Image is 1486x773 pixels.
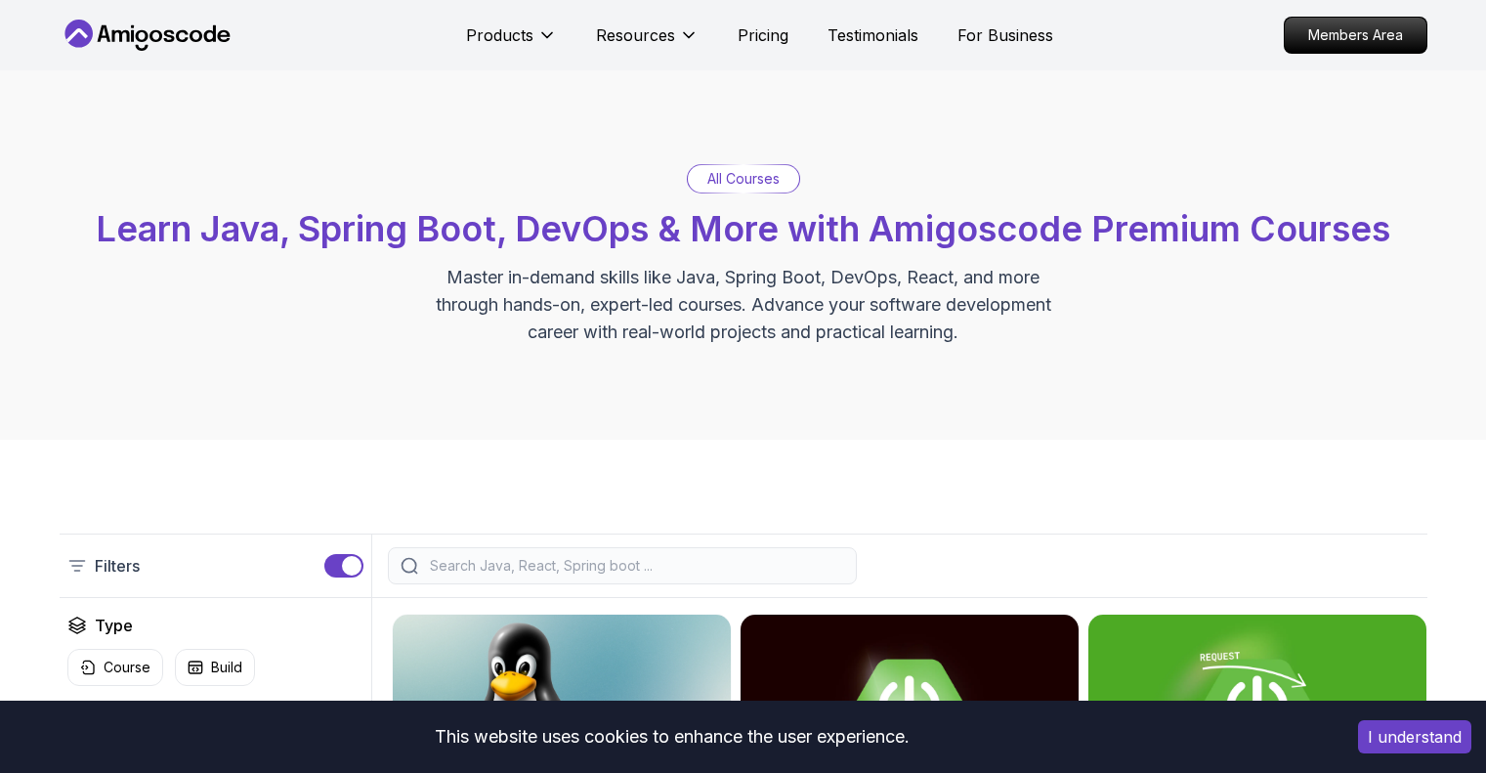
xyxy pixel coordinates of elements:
[738,23,788,47] a: Pricing
[957,23,1053,47] a: For Business
[211,658,242,677] p: Build
[707,169,780,189] p: All Courses
[67,649,163,686] button: Course
[1284,17,1427,54] a: Members Area
[596,23,675,47] p: Resources
[426,556,844,576] input: Search Java, React, Spring boot ...
[466,23,557,63] button: Products
[1285,18,1426,53] p: Members Area
[95,614,133,637] h2: Type
[1358,720,1471,753] button: Accept cookies
[828,23,918,47] a: Testimonials
[466,23,533,47] p: Products
[95,554,140,578] p: Filters
[104,658,150,677] p: Course
[15,715,1329,758] div: This website uses cookies to enhance the user experience.
[596,23,699,63] button: Resources
[175,649,255,686] button: Build
[96,207,1390,250] span: Learn Java, Spring Boot, DevOps & More with Amigoscode Premium Courses
[415,264,1072,346] p: Master in-demand skills like Java, Spring Boot, DevOps, React, and more through hands-on, expert-...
